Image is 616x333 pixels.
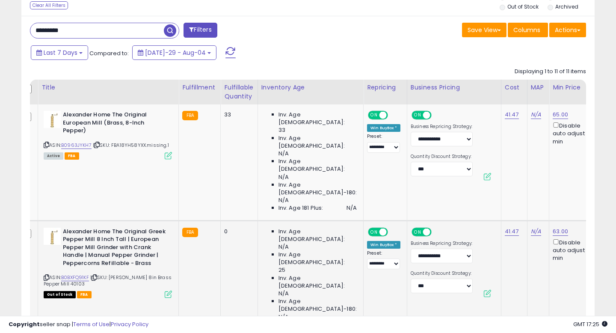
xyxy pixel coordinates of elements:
span: FBA [77,291,92,298]
div: Win BuyBox * [367,124,400,132]
div: Title [41,83,175,92]
div: 33 [224,111,251,119]
small: FBA [182,228,198,237]
span: All listings that are currently out of stock and unavailable for purchase on Amazon [44,291,76,298]
a: B0BXFQ91KF [61,274,89,281]
span: N/A [346,204,357,212]
div: Disable auto adjust min [553,238,594,262]
b: Alexander Home The Original Greek Pepper Mill 8 Inch Tall | European Pepper Mill Grinder with Cra... [63,228,167,270]
span: FBA [65,152,79,160]
div: Fulfillable Quantity [224,83,254,101]
button: Save View [462,23,506,37]
span: N/A [278,196,289,204]
span: OFF [430,112,444,119]
a: 41.47 [505,110,519,119]
label: Quantity Discount Strategy: [411,271,473,277]
div: 0 [224,228,251,235]
img: 31SI9aNwxXL._SL40_.jpg [44,111,61,128]
span: OFF [430,228,444,235]
a: 63.00 [553,227,568,236]
span: ON [369,228,379,235]
span: ON [412,112,423,119]
span: Last 7 Days [44,48,77,57]
div: Repricing [367,83,403,92]
img: 31SI9aNwxXL._SL40_.jpg [44,228,61,245]
label: Quantity Discount Strategy: [411,154,473,160]
button: Actions [549,23,586,37]
div: Cost [505,83,524,92]
span: 25 [278,266,285,274]
div: Inventory Age [261,83,360,92]
a: 41.47 [505,227,519,236]
span: 33 [278,126,285,134]
span: N/A [278,243,289,251]
b: Alexander Home The Original European Mill (Brass, 8-Inch Pepper) [63,111,167,137]
span: Columns [513,26,540,34]
span: OFF [387,228,400,235]
div: Fulfillment [182,83,217,92]
div: ASIN: [44,111,172,158]
span: OFF [387,112,400,119]
div: Win BuyBox * [367,241,400,249]
span: | SKU: [PERSON_NAME] 8in Brass Pepper Mill 40103 [44,274,172,287]
a: N/A [531,110,541,119]
button: Columns [508,23,548,37]
div: ASIN: [44,228,172,297]
label: Business Repricing Strategy: [411,124,473,130]
span: Inv. Age [DEMOGRAPHIC_DATA]: [278,158,357,173]
button: Last 7 Days [31,45,88,60]
span: | SKU: FBA18YH58YXX.missing.1 [93,142,169,149]
span: ON [412,228,423,235]
a: Terms of Use [73,320,110,328]
span: N/A [278,150,289,158]
span: Inv. Age [DEMOGRAPHIC_DATA]: [278,228,357,243]
span: Inv. Age [DEMOGRAPHIC_DATA]-180: [278,181,357,196]
span: [DATE]-29 - Aug-04 [145,48,206,57]
span: Inv. Age 181 Plus: [278,204,323,212]
button: [DATE]-29 - Aug-04 [132,45,216,60]
span: N/A [278,290,289,297]
span: Inv. Age [DEMOGRAPHIC_DATA]: [278,111,357,126]
label: Business Repricing Strategy: [411,241,473,247]
div: Business Pricing [411,83,498,92]
a: N/A [531,227,541,236]
div: Clear All Filters [30,1,68,9]
a: Privacy Policy [111,320,148,328]
a: 65.00 [553,110,568,119]
small: FBA [182,111,198,120]
strong: Copyright [9,320,40,328]
a: B0963JYKH7 [61,142,92,149]
div: seller snap | | [9,321,148,329]
span: Inv. Age [DEMOGRAPHIC_DATA]-180: [278,297,357,313]
span: Inv. Age [DEMOGRAPHIC_DATA]: [278,134,357,150]
button: Filters [184,23,217,38]
label: Archived [555,3,578,10]
div: Preset: [367,250,400,270]
div: MAP [531,83,545,92]
label: Out of Stock [507,3,539,10]
span: ON [369,112,379,119]
span: N/A [278,173,289,181]
div: Displaying 1 to 11 of 11 items [515,68,586,76]
span: 2025-08-12 17:25 GMT [573,320,607,328]
div: Min Price [553,83,597,92]
div: Preset: [367,134,400,153]
span: Inv. Age [DEMOGRAPHIC_DATA]: [278,274,357,290]
span: Compared to: [89,49,129,57]
span: Inv. Age [DEMOGRAPHIC_DATA]: [278,251,357,266]
span: All listings currently available for purchase on Amazon [44,152,63,160]
div: Disable auto adjust min [553,121,594,146]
